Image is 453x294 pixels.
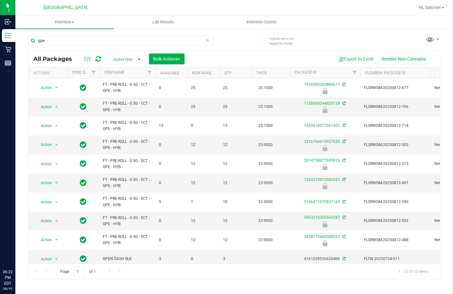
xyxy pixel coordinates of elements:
span: In Sync [80,83,86,92]
span: 12 [191,218,215,224]
a: 1452618972501452 [304,123,340,128]
span: FT - PRE-ROLL - 0.5G - 5CT - GPE - HYB [103,196,151,208]
span: Sync from Compliance System [342,101,346,106]
span: 15 [223,123,247,129]
span: GPEN DASH BLK [103,256,151,262]
inline-svg: Inbound [5,19,11,25]
a: THC% [256,71,267,75]
div: Newly Received [289,240,361,246]
span: Sync from Compliance System [342,234,346,239]
a: 7939390283889671 [304,82,340,87]
span: 12 [191,142,215,148]
button: Bulk Actions [149,53,185,64]
button: Export to Excel [334,53,377,64]
span: 25 [223,85,247,91]
span: Inventory Counts [238,19,285,25]
iframe: Resource center unread badge [19,242,27,249]
span: select [53,198,61,207]
a: Inventory Counts [212,15,311,29]
span: FLSRWGM-20250812-488 [364,237,427,243]
span: Inventory [15,19,114,25]
span: FT - PRE-ROLL - 0.5G - 5CT - GPE - HYB [103,215,151,227]
span: Sync from Compliance System [342,82,346,87]
span: In Sync [80,102,86,111]
div: Newly Received [289,107,361,113]
span: 25 [191,85,215,91]
span: 9 [159,199,183,205]
span: 23.9000 [255,178,276,188]
span: Action [35,235,52,244]
a: Filter [88,67,99,78]
span: select [53,121,61,130]
span: In Sync [80,216,86,225]
span: 12 [191,161,215,167]
div: 4161029526626406 [289,256,361,262]
span: FLSRWGM-20250812-497 [364,180,427,186]
iframe: Resource center [6,243,26,262]
span: 23.9000 [255,197,276,207]
span: FT - PRE-ROLL - 0.5G - 5CT - GPE - HYB [103,177,151,189]
span: FLSRWGM-20250812-502 [364,218,427,224]
span: Sync from Compliance System [342,177,346,182]
div: Newly Received [289,183,361,189]
span: Hi, Salome! [419,5,441,10]
inline-svg: Retail [5,46,11,53]
span: Action [35,102,52,111]
span: 25 [223,104,247,110]
span: Include items not tagged for facility [269,36,301,46]
span: 25.1000 [255,83,276,93]
span: select [53,83,61,92]
span: select [53,159,61,168]
input: 1 [73,266,85,276]
span: select [53,102,61,111]
span: 12 [223,161,247,167]
span: Action [35,140,52,149]
span: select [53,140,61,149]
span: In Sync [80,254,86,263]
span: FT - PRE-ROLL - 0.5G - 5CT - GPE - HYB [103,234,151,246]
span: Clear [205,36,210,44]
span: FLSRWGM-20250812-590 [364,199,427,205]
span: 12 [191,237,215,243]
div: Newly Received [289,88,361,94]
span: 0 [159,237,183,243]
span: select [53,178,61,187]
span: Sync from Compliance System [342,123,346,128]
span: FLSRWGM-20250812-573 [364,161,427,167]
a: Sync Status [72,70,97,75]
span: Sync from Compliance System [342,200,346,204]
span: 0 [159,104,183,110]
span: 0 [159,180,183,186]
span: Sync from Compliance System [342,257,346,261]
input: Search Package ID, Item Name, SKU, Lot or Part Number... [28,36,213,45]
span: FT - PRE-ROLL - 0.5G - 1CT - GPE - HYB [103,101,151,113]
p: 06:22 PM EDT [3,269,12,286]
span: 12 [223,142,247,148]
span: Action [35,121,52,130]
span: 25.1000 [255,102,276,111]
a: Lab Results [114,15,212,29]
span: In Sync [80,197,86,206]
span: FLSRWGM-20250812-714 [364,123,427,129]
span: 3 [223,256,247,262]
span: FLSRWGM-20250812-677 [364,85,427,91]
a: Package ID [295,70,317,75]
a: Qty [224,71,231,75]
span: 0 [159,142,183,148]
div: Actions [33,71,64,75]
inline-svg: Inventory [5,32,11,39]
div: Newly Received [289,221,361,227]
span: FLSRWGM-20250812-706 [364,104,427,110]
button: Receive Non-Cannabis [377,53,430,64]
a: Non-Available [192,71,221,75]
span: 23.9000 [255,159,276,168]
span: Lab Results [144,19,183,25]
a: 1150904244825133 [304,101,340,106]
a: 2014738677693916 [304,158,340,163]
span: select [53,255,61,264]
span: 15 [159,123,183,129]
span: Action [35,255,52,264]
span: All Packages [33,55,78,62]
span: Sync from Compliance System [342,139,346,144]
span: In Sync [80,159,86,168]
